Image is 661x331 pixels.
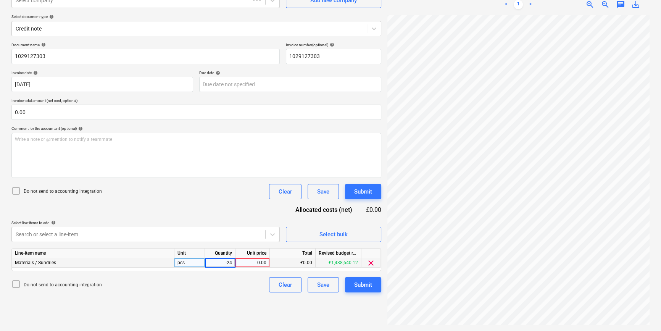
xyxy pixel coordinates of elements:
div: Clear [279,280,292,290]
div: Unit [174,249,205,258]
div: £1,438,640.12 [316,258,361,268]
p: Invoice total amount (net cost, optional) [11,98,381,105]
div: Quantity [205,249,235,258]
button: Select bulk [286,227,381,242]
button: Clear [269,184,301,199]
div: Comment for the accountant (optional) [11,126,381,131]
span: Materials / Sundries [15,260,56,265]
div: Due date [199,70,381,75]
button: Clear [269,277,301,292]
div: Line-item name [12,249,174,258]
span: help [50,220,56,225]
div: Submit [354,187,372,197]
div: Invoice number (optional) [286,42,381,47]
span: help [214,71,220,75]
span: help [328,42,334,47]
div: Select document type [11,14,381,19]
div: Document name [11,42,280,47]
button: Save [308,184,339,199]
span: help [32,71,38,75]
input: Invoice date not specified [11,77,193,92]
span: help [40,42,46,47]
button: Submit [345,277,381,292]
div: Clear [279,187,292,197]
p: Do not send to accounting integration [24,282,102,288]
div: pcs [174,258,205,268]
input: Document name [11,49,280,64]
button: Submit [345,184,381,199]
span: help [48,15,54,19]
input: Due date not specified [199,77,381,92]
div: £0.00 [364,205,381,214]
span: clear [366,258,376,268]
div: Submit [354,280,372,290]
iframe: Chat Widget [623,294,661,331]
p: Do not send to accounting integration [24,188,102,195]
span: help [77,126,83,131]
input: Invoice number [286,49,381,64]
div: Revised budget remaining [316,249,361,258]
button: Save [308,277,339,292]
div: £0.00 [270,258,316,268]
div: Total [270,249,316,258]
div: Unit price [235,249,270,258]
div: Select line-items to add [11,220,280,225]
div: 0.00 [239,258,266,268]
div: Save [317,187,329,197]
div: Select bulk [319,229,348,239]
div: Invoice date [11,70,193,75]
div: Allocated costs (net) [282,205,364,214]
input: Invoice total amount (net cost, optional) [11,105,381,120]
div: Save [317,280,329,290]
